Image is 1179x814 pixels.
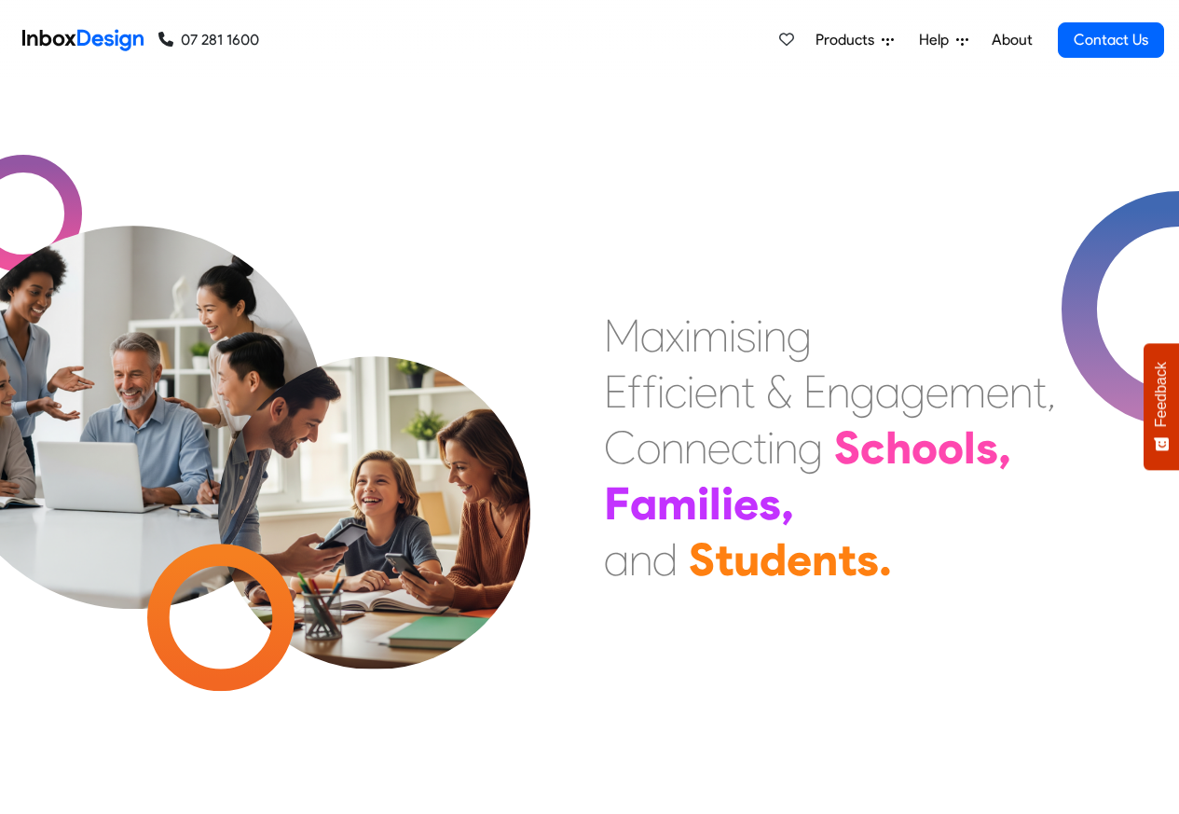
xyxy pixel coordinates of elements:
div: h [885,420,912,476]
div: n [812,531,838,587]
div: g [787,308,812,364]
div: s [857,531,879,587]
div: e [694,364,718,420]
div: Maximising Efficient & Engagement, Connecting Schools, Families, and Students. [604,308,1056,587]
div: e [986,364,1009,420]
div: n [763,308,787,364]
div: n [827,364,850,420]
div: e [733,476,759,531]
div: t [838,531,857,587]
div: , [1047,364,1056,420]
a: Products [808,21,901,59]
div: a [630,476,657,531]
div: i [721,476,733,531]
span: Help [919,29,956,51]
div: n [629,531,652,587]
div: f [627,364,642,420]
div: s [736,308,756,364]
button: Feedback - Show survey [1144,343,1179,470]
div: g [798,420,823,476]
div: t [715,531,733,587]
div: i [687,364,694,420]
div: o [637,420,661,476]
div: i [767,420,775,476]
div: i [657,364,665,420]
div: d [652,531,678,587]
div: C [604,420,637,476]
div: x [665,308,684,364]
a: About [986,21,1037,59]
div: t [753,420,767,476]
div: M [604,308,640,364]
div: a [875,364,900,420]
div: o [938,420,964,476]
div: s [759,476,781,531]
div: E [604,364,627,420]
div: l [709,476,721,531]
div: , [998,420,1011,476]
div: . [879,531,892,587]
div: i [684,308,692,364]
a: Help [912,21,976,59]
div: m [692,308,729,364]
div: n [661,420,684,476]
div: m [949,364,986,420]
div: c [665,364,687,420]
div: c [731,420,753,476]
div: S [689,531,715,587]
div: c [860,420,885,476]
div: i [697,476,709,531]
div: t [1033,364,1047,420]
div: s [976,420,998,476]
a: Contact Us [1058,22,1164,58]
div: n [775,420,798,476]
div: g [900,364,925,420]
div: u [733,531,760,587]
span: Products [816,29,882,51]
div: l [964,420,976,476]
div: a [640,308,665,364]
span: Feedback [1153,362,1170,427]
div: S [834,420,860,476]
div: i [756,308,763,364]
div: t [741,364,755,420]
div: F [604,476,630,531]
div: n [684,420,707,476]
div: d [760,531,787,587]
div: E [803,364,827,420]
div: n [1009,364,1033,420]
div: & [766,364,792,420]
img: parents_with_child.png [179,279,569,669]
div: , [781,476,794,531]
div: n [718,364,741,420]
div: o [912,420,938,476]
div: g [850,364,875,420]
div: m [657,476,697,531]
div: i [729,308,736,364]
div: e [707,420,731,476]
a: 07 281 1600 [158,29,259,51]
div: a [604,531,629,587]
div: e [925,364,949,420]
div: e [787,531,812,587]
div: f [642,364,657,420]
